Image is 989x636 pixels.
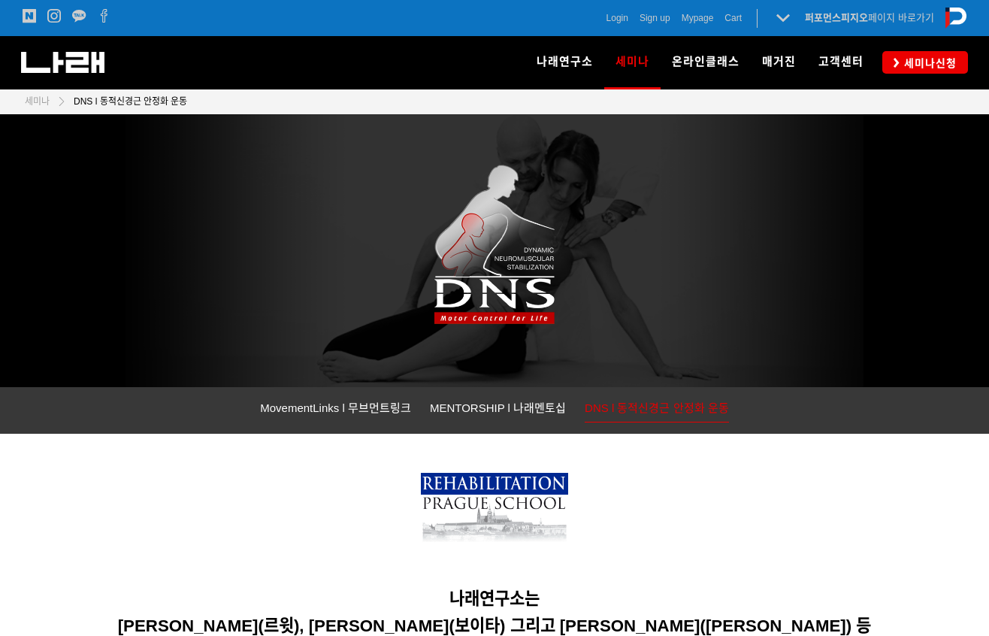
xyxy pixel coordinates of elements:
[682,11,714,26] a: Mypage
[585,401,729,414] span: DNS l 동적신경근 안정화 운동
[882,51,968,73] a: 세미나신청
[260,401,411,414] span: MovementLinks l 무브먼트링크
[430,401,566,414] span: MENTORSHIP l 나래멘토십
[525,36,604,89] a: 나래연구소
[25,96,50,107] span: 세미나
[805,12,868,23] strong: 퍼포먼스피지오
[615,50,649,74] span: 세미나
[762,55,796,68] span: 매거진
[900,56,957,71] span: 세미나신청
[606,11,628,26] a: Login
[25,94,50,109] a: 세미나
[818,55,863,68] span: 고객센터
[724,11,742,26] a: Cart
[421,473,568,550] img: 7bd3899b73cc6.png
[585,398,729,422] a: DNS l 동적신경근 안정화 운동
[751,36,807,89] a: 매거진
[805,12,934,23] a: 퍼포먼스피지오페이지 바로가기
[640,11,670,26] a: Sign up
[537,55,593,68] span: 나래연구소
[66,94,187,109] a: DNS l 동적신경근 안정화 운동
[604,36,661,89] a: 세미나
[672,55,739,68] span: 온라인클래스
[260,398,411,422] a: MovementLinks l 무브먼트링크
[807,36,875,89] a: 고객센터
[74,96,187,107] span: DNS l 동적신경근 안정화 운동
[118,616,872,635] span: [PERSON_NAME](르윗), [PERSON_NAME](보이타) 그리고 [PERSON_NAME]([PERSON_NAME]) 등
[430,398,566,422] a: MENTORSHIP l 나래멘토십
[661,36,751,89] a: 온라인클래스
[449,589,540,608] span: 나래연구소는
